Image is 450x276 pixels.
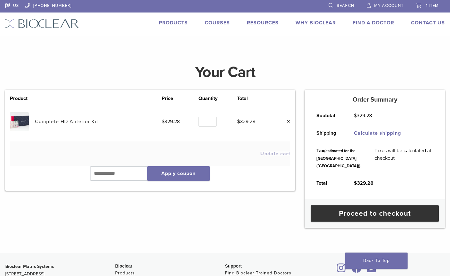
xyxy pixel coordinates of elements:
[162,118,180,125] bdi: 329.28
[247,20,279,26] a: Resources
[411,20,445,26] a: Contact Us
[296,20,336,26] a: Why Bioclear
[353,20,394,26] a: Find A Doctor
[237,118,255,125] bdi: 329.28
[5,264,54,269] strong: Bioclear Matrix Systems
[147,166,210,181] button: Apply coupon
[162,118,164,125] span: $
[374,3,404,8] span: My Account
[305,96,445,103] h5: Order Summary
[205,20,230,26] a: Courses
[354,130,401,136] a: Calculate shipping
[35,118,98,125] a: Complete HD Anterior Kit
[115,270,135,276] a: Products
[354,180,357,186] span: $
[10,112,28,131] img: Complete HD Anterior Kit
[162,95,198,102] th: Price
[0,65,450,80] h1: Your Cart
[159,20,188,26] a: Products
[354,180,374,186] bdi: 329.28
[309,174,347,192] th: Total
[115,263,132,268] span: Bioclear
[5,19,79,28] img: Bioclear
[349,267,364,273] a: Bioclear
[345,253,408,269] a: Back To Top
[311,205,439,222] a: Proceed to checkout
[365,267,378,273] a: Bioclear
[282,118,290,126] a: Remove this item
[309,124,347,142] th: Shipping
[354,113,372,119] bdi: 329.28
[10,95,35,102] th: Product
[316,148,360,168] small: (estimated for the [GEOGRAPHIC_DATA] ([GEOGRAPHIC_DATA]))
[309,142,367,174] th: Tax
[367,142,440,174] td: Taxes will be calculated at checkout
[237,118,240,125] span: $
[237,95,274,102] th: Total
[225,270,291,276] a: Find Bioclear Trained Doctors
[354,113,357,119] span: $
[260,151,290,156] button: Update cart
[309,107,347,124] th: Subtotal
[335,267,348,273] a: Bioclear
[198,95,237,102] th: Quantity
[337,3,354,8] span: Search
[225,263,242,268] span: Support
[426,3,439,8] span: 1 item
